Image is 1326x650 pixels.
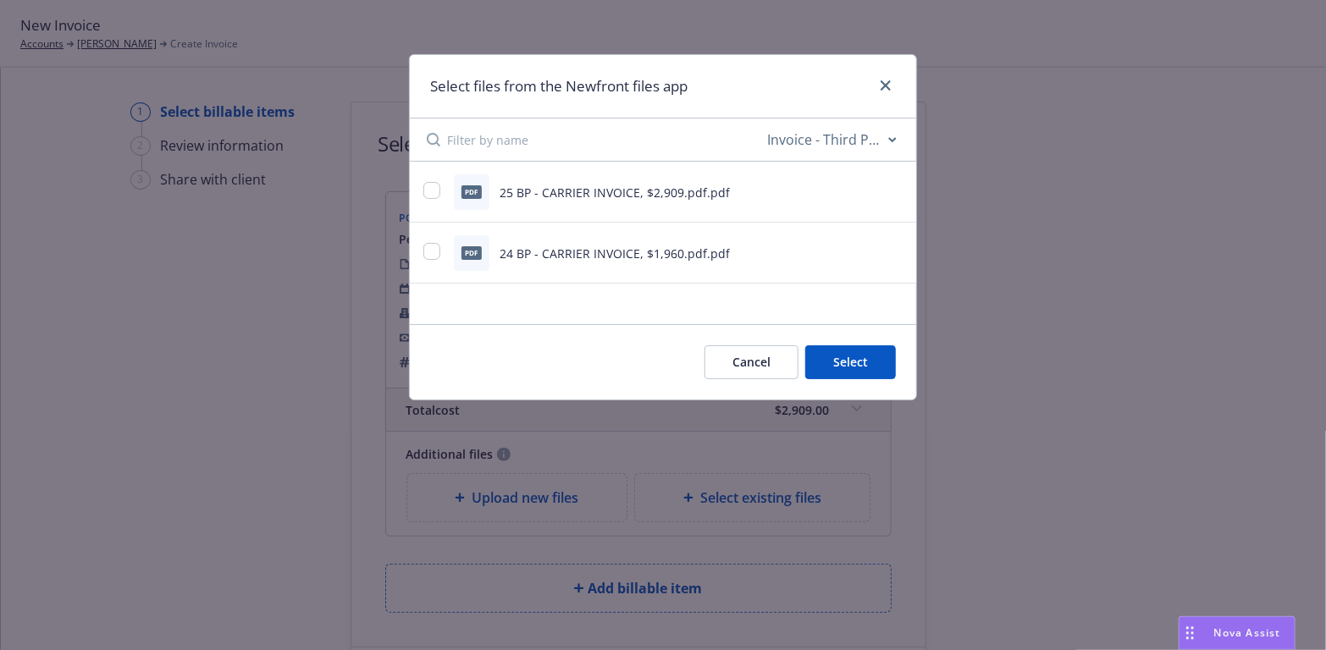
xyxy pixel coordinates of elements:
[430,75,688,97] h1: Select files from the Newfront files app
[461,185,482,198] span: pdf
[887,182,903,202] button: preview file
[1180,617,1201,649] div: Drag to move
[805,345,896,379] button: Select
[461,246,482,259] span: pdf
[704,345,798,379] button: Cancel
[1179,616,1296,650] button: Nova Assist
[500,185,730,201] span: 25 BP - CARRIER INVOICE, $2,909.pdf.pdf
[427,133,440,146] svg: Search
[887,243,903,263] button: preview file
[860,182,874,202] button: download file
[860,243,874,263] button: download file
[500,245,730,262] span: 24 BP - CARRIER INVOICE, $1,960.pdf.pdf
[876,75,896,96] a: close
[1214,625,1281,640] span: Nova Assist
[447,118,764,161] input: Filter by name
